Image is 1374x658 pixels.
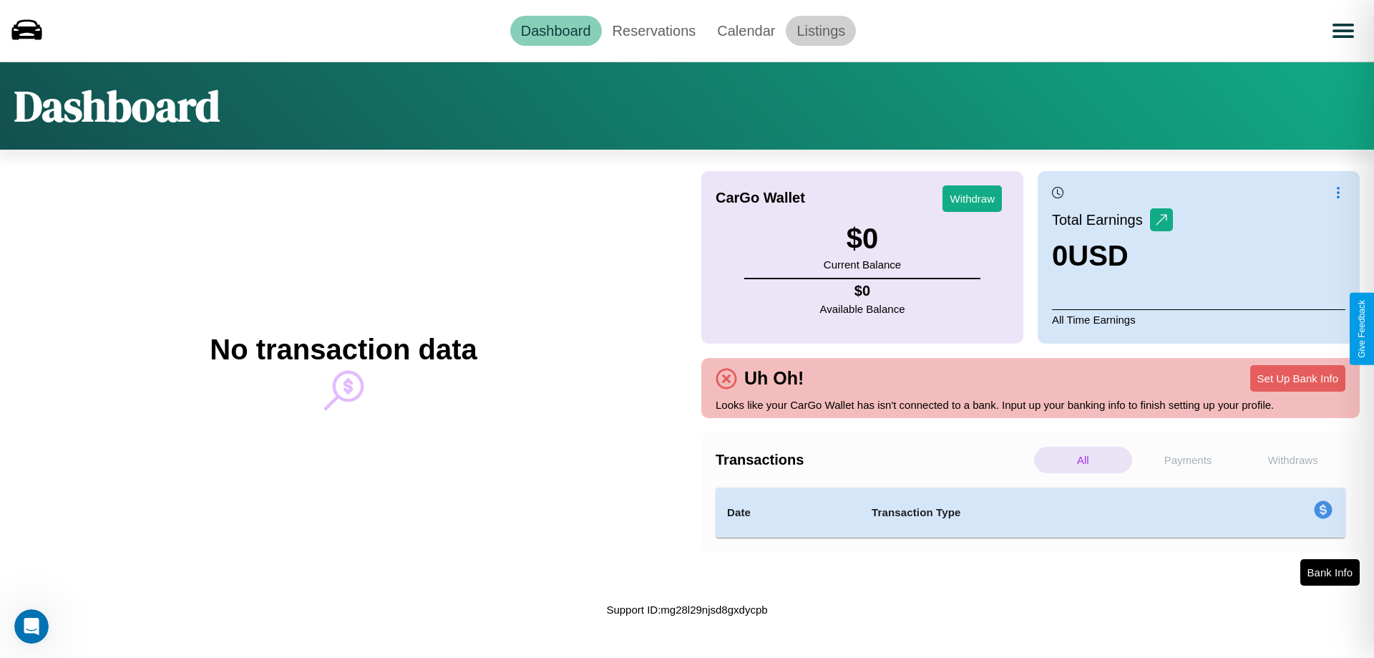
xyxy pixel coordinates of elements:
p: Available Balance [820,299,905,319]
table: simple table [716,488,1345,538]
a: Reservations [602,16,707,46]
a: Dashboard [510,16,602,46]
p: Looks like your CarGo Wallet has isn't connected to a bank. Input up your banking info to finish ... [716,395,1345,415]
p: All [1034,447,1132,473]
a: Calendar [706,16,786,46]
button: Bank Info [1300,559,1360,586]
h1: Dashboard [14,77,220,135]
h3: 0 USD [1052,240,1173,272]
iframe: Intercom live chat [14,609,49,644]
a: Listings [786,16,856,46]
p: Current Balance [824,255,901,274]
h2: No transaction data [210,334,477,366]
h4: Transaction Type [872,504,1197,521]
p: All Time Earnings [1052,309,1345,329]
p: Total Earnings [1052,207,1150,233]
p: Withdraws [1244,447,1342,473]
div: Give Feedback [1357,300,1367,358]
h4: $ 0 [820,283,905,299]
h4: Uh Oh! [737,368,811,389]
button: Set Up Bank Info [1250,365,1345,392]
h3: $ 0 [824,223,901,255]
button: Withdraw [942,185,1002,212]
h4: CarGo Wallet [716,190,805,206]
h4: Transactions [716,452,1030,468]
h4: Date [727,504,849,521]
button: Open menu [1323,11,1363,51]
p: Payments [1139,447,1237,473]
p: Support ID: mg28l29njsd8gxdycpb [606,600,767,619]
